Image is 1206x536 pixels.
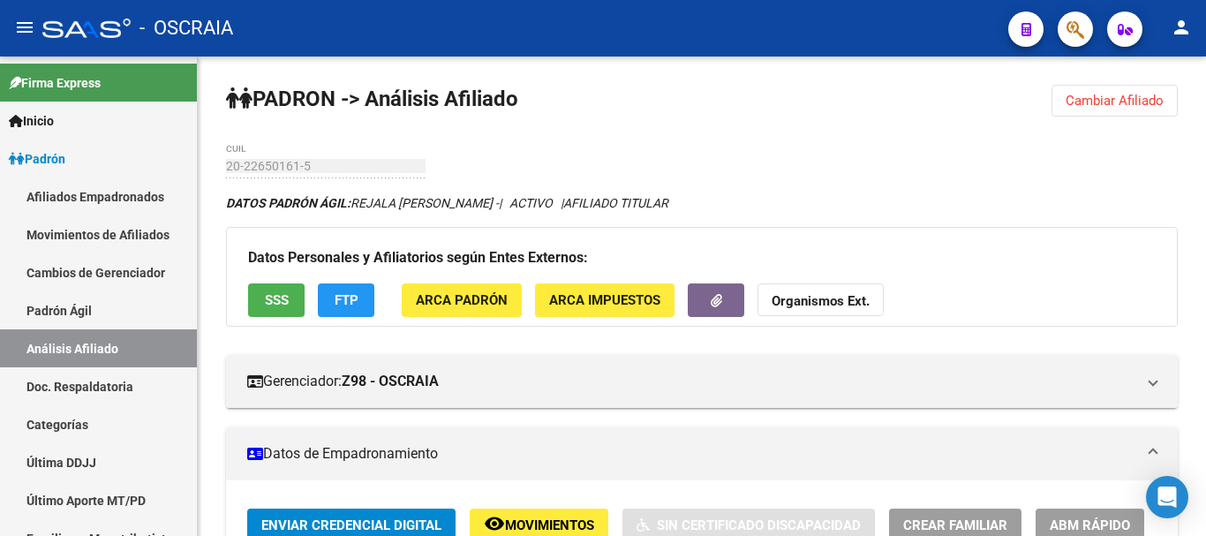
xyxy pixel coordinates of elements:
[535,283,675,316] button: ARCA Impuestos
[342,372,439,391] strong: Z98 - OSCRAIA
[1171,17,1192,38] mat-icon: person
[9,73,101,93] span: Firma Express
[772,294,870,310] strong: Organismos Ext.
[248,245,1156,270] h3: Datos Personales y Afiliatorios según Entes Externos:
[903,517,1007,533] span: Crear Familiar
[247,444,1135,464] mat-panel-title: Datos de Empadronamiento
[9,111,54,131] span: Inicio
[139,9,233,48] span: - OSCRAIA
[226,196,350,210] strong: DATOS PADRÓN ÁGIL:
[549,293,660,309] span: ARCA Impuestos
[248,283,305,316] button: SSS
[563,196,668,210] span: AFILIADO TITULAR
[261,517,441,533] span: Enviar Credencial Digital
[1066,93,1164,109] span: Cambiar Afiliado
[505,517,594,533] span: Movimientos
[1050,517,1130,533] span: ABM Rápido
[9,149,65,169] span: Padrón
[247,372,1135,391] mat-panel-title: Gerenciador:
[758,283,884,316] button: Organismos Ext.
[265,293,289,309] span: SSS
[402,283,522,316] button: ARCA Padrón
[1146,476,1188,518] div: Open Intercom Messenger
[484,513,505,534] mat-icon: remove_red_eye
[226,196,668,210] i: | ACTIVO |
[318,283,374,316] button: FTP
[226,427,1178,480] mat-expansion-panel-header: Datos de Empadronamiento
[14,17,35,38] mat-icon: menu
[416,293,508,309] span: ARCA Padrón
[226,355,1178,408] mat-expansion-panel-header: Gerenciador:Z98 - OSCRAIA
[657,517,861,533] span: Sin Certificado Discapacidad
[226,87,518,111] strong: PADRON -> Análisis Afiliado
[226,196,499,210] span: REJALA [PERSON_NAME] -
[335,293,358,309] span: FTP
[1051,85,1178,117] button: Cambiar Afiliado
